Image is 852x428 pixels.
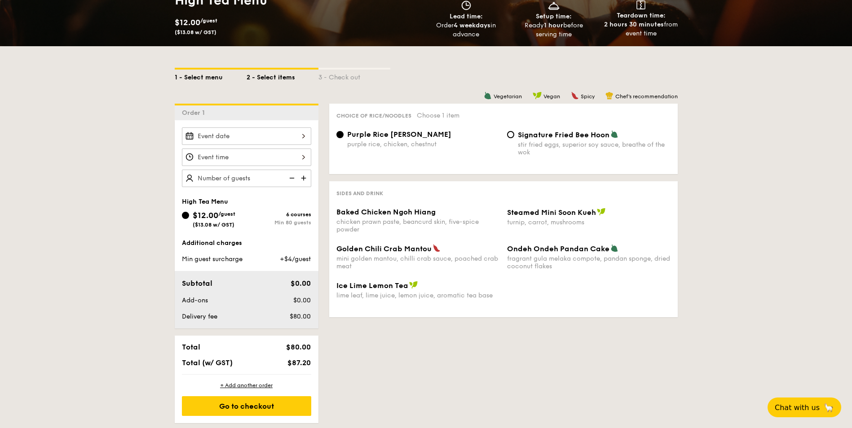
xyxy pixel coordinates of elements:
div: Ready before serving time [513,21,594,39]
span: Order 1 [182,109,208,117]
img: icon-reduce.1d2dbef1.svg [284,170,298,187]
span: Chat with us [775,403,820,412]
span: Add-ons [182,297,208,304]
div: Additional charges [182,239,311,248]
img: icon-chef-hat.a58ddaea.svg [605,92,614,100]
div: Min 80 guests [247,219,311,226]
img: icon-vegan.f8ff3823.svg [409,281,418,289]
span: $80.00 [290,313,311,320]
img: icon-spicy.37a8142b.svg [571,92,579,100]
strong: 1 hour [544,22,563,29]
img: icon-vegetarian.fe4039eb.svg [610,130,618,138]
div: stir fried eggs, superior soy sauce, breathe of the wok [518,141,671,156]
div: chicken prawn paste, beancurd skin, five-spice powder [336,218,500,233]
span: Min guest surcharge [182,255,243,263]
img: icon-vegetarian.fe4039eb.svg [484,92,492,100]
div: from event time [601,20,681,38]
span: $0.00 [293,297,311,304]
div: turnip, carrot, mushrooms [507,218,671,226]
div: 2 - Select items [247,70,318,82]
div: 1 - Select menu [175,70,247,82]
span: /guest [218,211,235,217]
span: Delivery fee [182,313,217,320]
span: Vegetarian [494,93,522,100]
strong: 4 weekdays [454,22,490,29]
span: $87.20 [287,358,311,367]
span: Spicy [581,93,595,100]
div: Go to checkout [182,396,311,416]
div: + Add another order [182,382,311,389]
input: $12.00/guest($13.08 w/ GST)6 coursesMin 80 guests [182,212,189,219]
span: Ondeh Ondeh Pandan Cake [507,245,609,253]
span: Ice Lime Lemon Tea [336,281,408,290]
img: icon-vegan.f8ff3823.svg [533,92,542,100]
span: Choice of rice/noodles [336,113,411,119]
div: 3 - Check out [318,70,390,82]
span: Signature Fried Bee Hoon [518,131,609,139]
span: +$4/guest [280,255,311,263]
div: fragrant gula melaka compote, pandan sponge, dried coconut flakes [507,255,671,270]
img: icon-add.58712e84.svg [298,170,311,187]
div: lime leaf, lime juice, lemon juice, aromatic tea base [336,292,500,299]
strong: 2 hours 30 minutes [604,21,664,28]
span: ($13.08 w/ GST) [193,222,234,228]
span: 🦙 [823,402,834,413]
div: purple rice, chicken, chestnut [347,140,500,148]
img: icon-teardown.65201eee.svg [636,0,645,9]
img: icon-dish.430c3a2e.svg [547,0,561,10]
img: icon-vegan.f8ff3823.svg [597,208,606,216]
input: Signature Fried Bee Hoonstir fried eggs, superior soy sauce, breathe of the wok [507,131,514,138]
img: icon-clock.2db775ea.svg [459,0,473,10]
div: mini golden mantou, chilli crab sauce, poached crab meat [336,255,500,270]
span: Steamed Mini Soon Kueh [507,208,596,217]
span: $80.00 [286,343,311,351]
img: icon-spicy.37a8142b.svg [433,244,441,252]
span: Subtotal [182,279,212,288]
span: ($13.08 w/ GST) [175,29,216,35]
input: Number of guests [182,170,311,187]
span: Baked Chicken Ngoh Hiang [336,208,436,216]
input: Purple Rice [PERSON_NAME]purple rice, chicken, chestnut [336,131,344,138]
img: icon-vegetarian.fe4039eb.svg [610,244,618,252]
span: Purple Rice [PERSON_NAME] [347,130,451,139]
span: Vegan [543,93,560,100]
span: Teardown time: [617,12,666,19]
span: Total (w/ GST) [182,358,233,367]
span: Chef's recommendation [615,93,678,100]
input: Event date [182,127,311,145]
div: 6 courses [247,211,311,218]
span: $12.00 [175,17,200,27]
span: /guest [200,17,217,24]
span: Lead time: [450,13,483,20]
span: Total [182,343,200,351]
span: Setup time: [536,13,572,20]
span: Sides and Drink [336,190,383,197]
span: Golden Chili Crab Mantou [336,245,432,253]
span: $0.00 [291,279,311,288]
div: Order in advance [426,21,507,39]
span: Choose 1 item [417,112,459,119]
span: $12.00 [193,210,218,220]
input: Event time [182,148,311,166]
span: High Tea Menu [182,198,228,205]
button: Chat with us🦙 [768,397,841,417]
